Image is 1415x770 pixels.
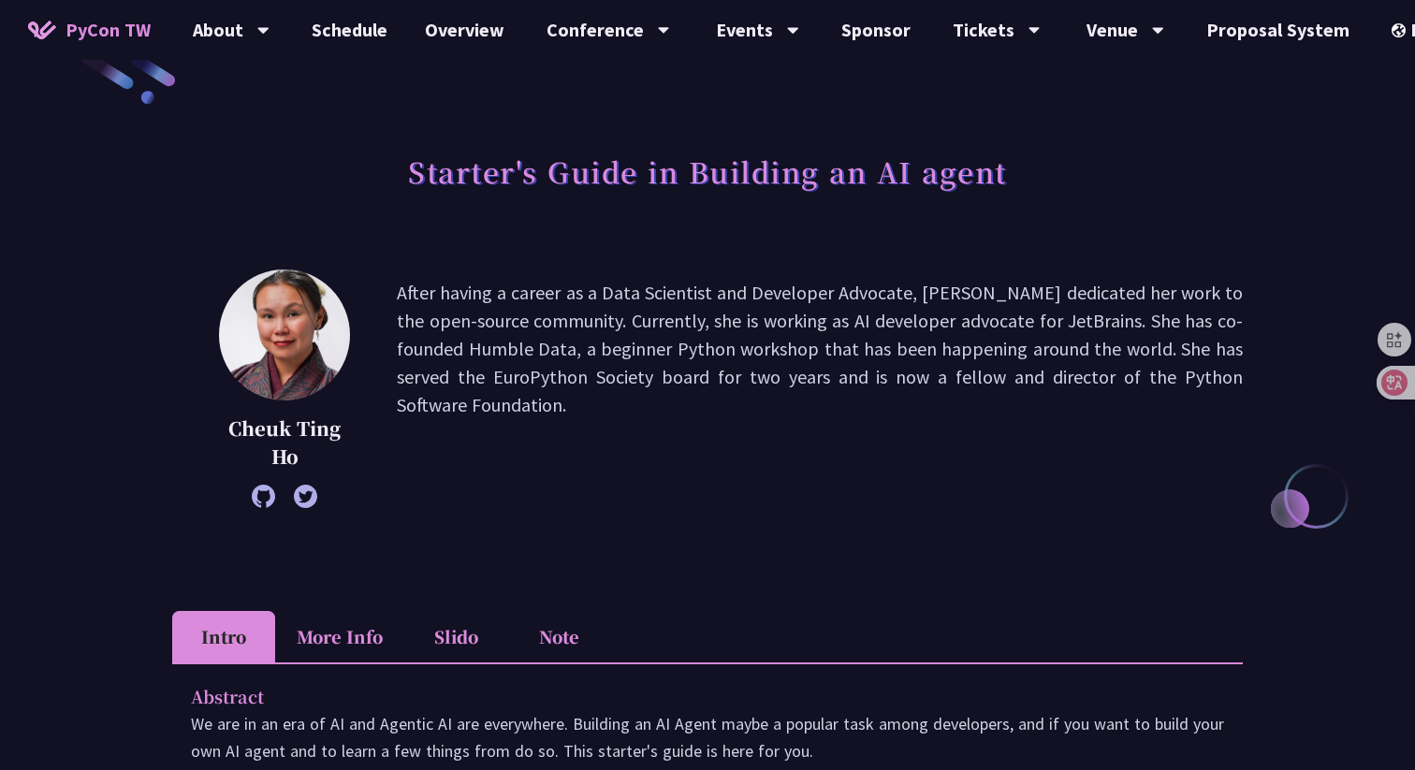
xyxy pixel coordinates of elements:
[275,611,404,662] li: More Info
[191,710,1224,764] p: We are in an era of AI and Agentic AI are everywhere. Building an AI Agent maybe a popular task a...
[1392,23,1410,37] img: Locale Icon
[9,7,169,53] a: PyCon TW
[408,143,1007,199] h1: Starter's Guide in Building an AI agent
[404,611,507,662] li: Slido
[219,414,350,471] p: Cheuk Ting Ho
[66,16,151,44] span: PyCon TW
[191,683,1187,710] p: Abstract
[219,269,350,400] img: Cheuk Ting Ho
[172,611,275,662] li: Intro
[507,611,610,662] li: Note
[28,21,56,39] img: Home icon of PyCon TW 2025
[397,279,1243,499] p: After having a career as a Data Scientist and Developer Advocate, [PERSON_NAME] dedicated her wor...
